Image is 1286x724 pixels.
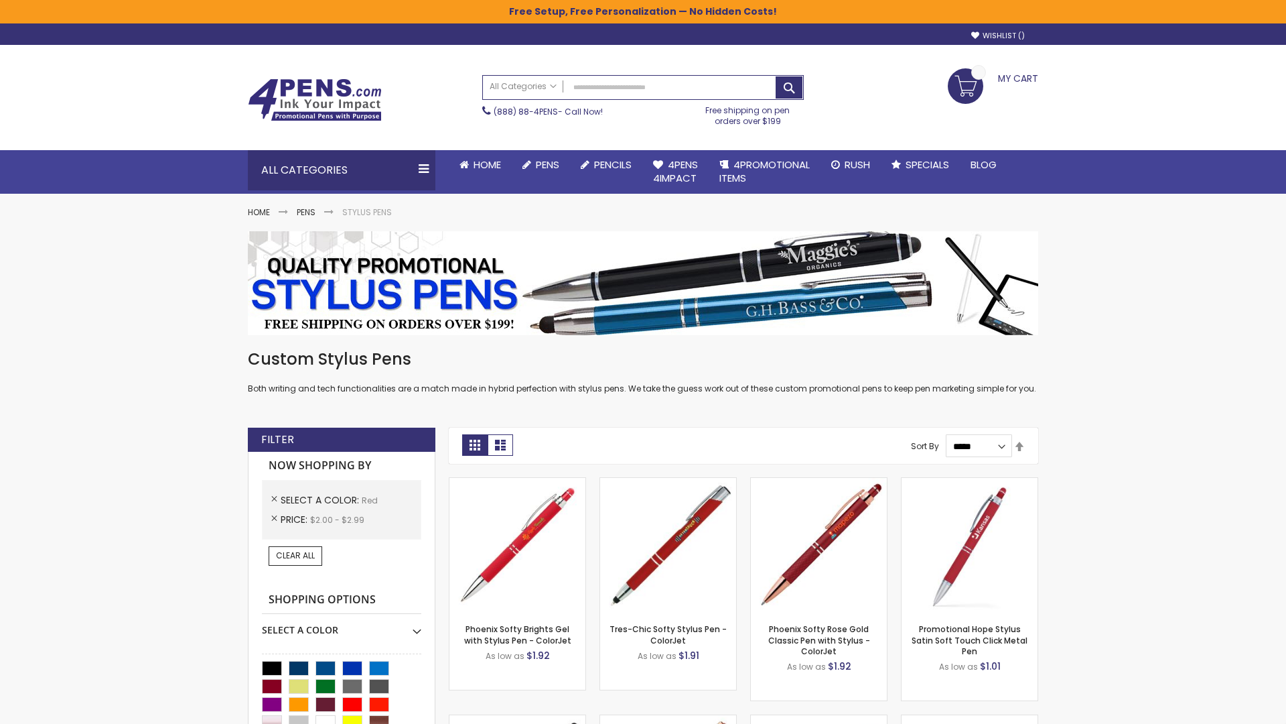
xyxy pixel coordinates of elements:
[911,440,939,452] label: Sort By
[610,623,727,646] a: Tres-Chic Softy Stylus Pen - ColorJet
[820,150,881,180] a: Rush
[570,150,642,180] a: Pencils
[692,100,804,127] div: Free shipping on pen orders over $199
[449,150,512,180] a: Home
[494,106,558,117] a: (888) 88-4PENS
[248,150,435,190] div: All Categories
[462,434,488,456] strong: Grid
[276,550,315,561] span: Clear All
[600,478,736,614] img: Tres-Chic Softy Stylus Pen - ColorJet-Red
[494,106,603,117] span: - Call Now!
[362,495,378,506] span: Red
[768,623,870,656] a: Phoenix Softy Rose Gold Classic Pen with Stylus - ColorJet
[828,660,851,673] span: $1.92
[902,478,1038,614] img: Promotional Hope Stylus Satin Soft Touch Click Metal Pen-Red
[906,158,949,172] span: Specials
[483,76,563,98] a: All Categories
[248,231,1038,335] img: Stylus Pens
[787,661,826,672] span: As low as
[248,78,382,121] img: 4Pens Custom Pens and Promotional Products
[526,649,550,662] span: $1.92
[262,586,421,615] strong: Shopping Options
[486,650,524,662] span: As low as
[490,81,557,92] span: All Categories
[449,477,585,489] a: Phoenix Softy Brights Gel with Stylus Pen - ColorJet-Red
[512,150,570,180] a: Pens
[248,206,270,218] a: Home
[281,493,362,507] span: Select A Color
[653,158,698,185] span: 4Pens 4impact
[248,349,1038,370] h1: Custom Stylus Pens
[261,432,294,447] strong: Filter
[464,623,571,646] a: Phoenix Softy Brights Gel with Stylus Pen - ColorJet
[262,452,421,480] strong: Now Shopping by
[449,478,585,614] img: Phoenix Softy Brights Gel with Stylus Pen - ColorJet-Red
[939,661,978,672] span: As low as
[642,150,709,194] a: 4Pens4impact
[262,614,421,637] div: Select A Color
[536,158,559,172] span: Pens
[342,206,392,218] strong: Stylus Pens
[638,650,676,662] span: As low as
[269,546,322,565] a: Clear All
[297,206,315,218] a: Pens
[845,158,870,172] span: Rush
[310,514,364,526] span: $2.00 - $2.99
[719,158,810,185] span: 4PROMOTIONAL ITEMS
[971,158,997,172] span: Blog
[474,158,501,172] span: Home
[980,660,1001,673] span: $1.01
[709,150,820,194] a: 4PROMOTIONALITEMS
[281,513,310,526] span: Price
[594,158,632,172] span: Pencils
[912,623,1027,656] a: Promotional Hope Stylus Satin Soft Touch Click Metal Pen
[881,150,960,180] a: Specials
[971,31,1025,41] a: Wishlist
[751,478,887,614] img: Phoenix Softy Rose Gold Classic Pen with Stylus - ColorJet-Red
[751,477,887,489] a: Phoenix Softy Rose Gold Classic Pen with Stylus - ColorJet-Red
[678,649,699,662] span: $1.91
[960,150,1007,180] a: Blog
[902,477,1038,489] a: Promotional Hope Stylus Satin Soft Touch Click Metal Pen-Red
[248,349,1038,395] div: Both writing and tech functionalities are a match made in hybrid perfection with stylus pens. We ...
[600,477,736,489] a: Tres-Chic Softy Stylus Pen - ColorJet-Red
